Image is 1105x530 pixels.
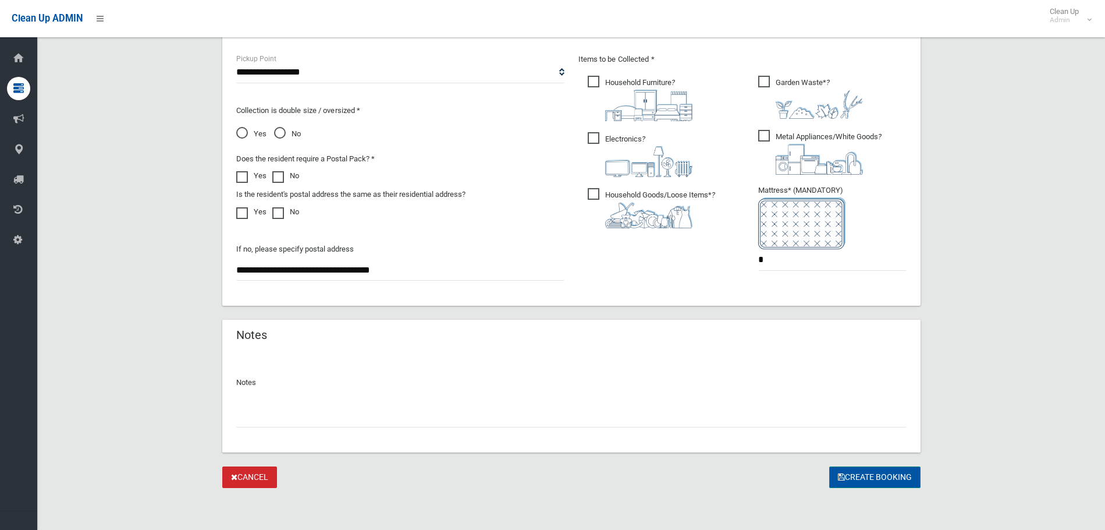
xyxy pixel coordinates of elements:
[758,186,907,249] span: Mattress* (MANDATORY)
[776,132,882,175] i: ?
[758,76,863,119] span: Garden Waste*
[222,467,277,488] a: Cancel
[776,90,863,119] img: 4fd8a5c772b2c999c83690221e5242e0.png
[605,202,692,228] img: b13cc3517677393f34c0a387616ef184.png
[605,146,692,177] img: 394712a680b73dbc3d2a6a3a7ffe5a07.png
[1050,16,1079,24] small: Admin
[605,78,692,121] i: ?
[236,205,267,219] label: Yes
[1044,7,1090,24] span: Clean Up
[222,324,281,347] header: Notes
[236,188,466,202] label: Is the resident's postal address the same as their residential address?
[588,76,692,121] span: Household Furniture
[776,78,863,119] i: ?
[758,197,845,249] img: e7408bece873d2c1783593a074e5cb2f.png
[236,152,375,166] label: Does the resident require a Postal Pack? *
[578,52,907,66] p: Items to be Collected *
[272,169,299,183] label: No
[605,190,715,228] i: ?
[588,188,715,228] span: Household Goods/Loose Items*
[776,144,863,175] img: 36c1b0289cb1767239cdd3de9e694f19.png
[274,127,301,141] span: No
[236,376,907,390] p: Notes
[236,242,354,256] label: If no, please specify postal address
[758,130,882,175] span: Metal Appliances/White Goods
[588,132,692,177] span: Electronics
[236,169,267,183] label: Yes
[605,135,692,177] i: ?
[236,127,267,141] span: Yes
[829,467,921,488] button: Create Booking
[605,90,692,121] img: aa9efdbe659d29b613fca23ba79d85cb.png
[272,205,299,219] label: No
[236,104,564,118] p: Collection is double size / oversized *
[12,13,83,24] span: Clean Up ADMIN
